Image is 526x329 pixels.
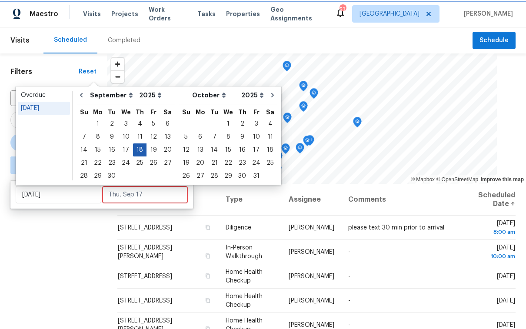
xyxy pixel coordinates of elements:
[249,157,263,169] div: 24
[193,130,207,143] div: Mon Oct 06 2025
[263,156,277,169] div: Sat Oct 25 2025
[119,130,133,143] div: Wed Sep 10 2025
[105,117,119,130] div: Tue Sep 02 2025
[179,170,193,182] div: 26
[219,184,282,216] th: Type
[221,157,235,169] div: 22
[221,117,235,130] div: Wed Oct 01 2025
[119,143,133,156] div: Wed Sep 17 2025
[348,273,350,279] span: -
[306,135,314,149] div: Map marker
[353,117,362,130] div: Map marker
[235,143,249,156] div: Thu Oct 16 2025
[179,169,193,183] div: Sun Oct 26 2025
[77,170,91,182] div: 28
[207,143,221,156] div: Tue Oct 14 2025
[289,225,334,231] span: [PERSON_NAME]
[207,130,221,143] div: Tue Oct 07 2025
[146,131,160,143] div: 12
[133,118,146,130] div: 4
[193,170,207,182] div: 27
[105,170,119,182] div: 30
[193,169,207,183] div: Mon Oct 27 2025
[105,130,119,143] div: Tue Sep 09 2025
[473,32,516,50] button: Schedule
[468,228,515,236] div: 8:00 am
[193,156,207,169] div: Mon Oct 20 2025
[160,117,175,130] div: Sat Sep 06 2025
[182,109,190,115] abbr: Sunday
[270,5,325,23] span: Geo Assignments
[133,157,146,169] div: 25
[160,144,175,156] div: 20
[118,245,172,259] span: [STREET_ADDRESS][PERSON_NAME]
[207,169,221,183] div: Tue Oct 28 2025
[235,131,249,143] div: 9
[249,131,263,143] div: 10
[226,245,262,259] span: In-Person Walkthrough
[105,144,119,156] div: 16
[146,130,160,143] div: Fri Sep 12 2025
[77,156,91,169] div: Sun Sep 21 2025
[249,170,263,182] div: 31
[136,109,144,115] abbr: Thursday
[75,86,88,104] button: Go to previous month
[133,130,146,143] div: Thu Sep 11 2025
[77,130,91,143] div: Sun Sep 07 2025
[283,61,291,74] div: Map marker
[118,225,172,231] span: [STREET_ADDRESS]
[497,273,515,279] span: [DATE]
[249,118,263,130] div: 3
[179,143,193,156] div: Sun Oct 12 2025
[160,130,175,143] div: Sat Sep 13 2025
[226,293,263,308] span: Home Health Checkup
[282,184,341,216] th: Assignee
[77,169,91,183] div: Sun Sep 28 2025
[468,245,515,261] span: [DATE]
[266,86,279,104] button: Go to next month
[289,322,334,328] span: [PERSON_NAME]
[118,273,172,279] span: [STREET_ADDRESS]
[263,130,277,143] div: Sat Oct 11 2025
[310,88,318,102] div: Map marker
[160,143,175,156] div: Sat Sep 20 2025
[146,143,160,156] div: Fri Sep 19 2025
[221,118,235,130] div: 1
[105,118,119,130] div: 2
[263,157,277,169] div: 25
[283,113,292,126] div: Map marker
[249,117,263,130] div: Fri Oct 03 2025
[179,131,193,143] div: 5
[207,131,221,143] div: 7
[235,144,249,156] div: 16
[91,117,105,130] div: Mon Sep 01 2025
[160,131,175,143] div: 13
[118,298,172,304] span: [STREET_ADDRESS]
[91,130,105,143] div: Mon Sep 08 2025
[146,117,160,130] div: Fri Sep 05 2025
[235,157,249,169] div: 23
[21,91,67,100] div: Overdue
[146,157,160,169] div: 26
[193,143,207,156] div: Mon Oct 13 2025
[204,252,212,260] button: Copy Address
[16,186,101,203] input: Start date
[204,223,212,231] button: Copy Address
[119,131,133,143] div: 10
[119,157,133,169] div: 24
[249,130,263,143] div: Fri Oct 10 2025
[481,176,524,183] a: Improve this map
[263,131,277,143] div: 11
[77,131,91,143] div: 7
[77,144,91,156] div: 14
[179,157,193,169] div: 19
[111,58,124,70] button: Zoom in
[105,143,119,156] div: Tue Sep 16 2025
[193,144,207,156] div: 13
[77,157,91,169] div: 21
[146,144,160,156] div: 19
[253,109,260,115] abbr: Friday
[77,143,91,156] div: Sun Sep 14 2025
[204,272,212,280] button: Copy Address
